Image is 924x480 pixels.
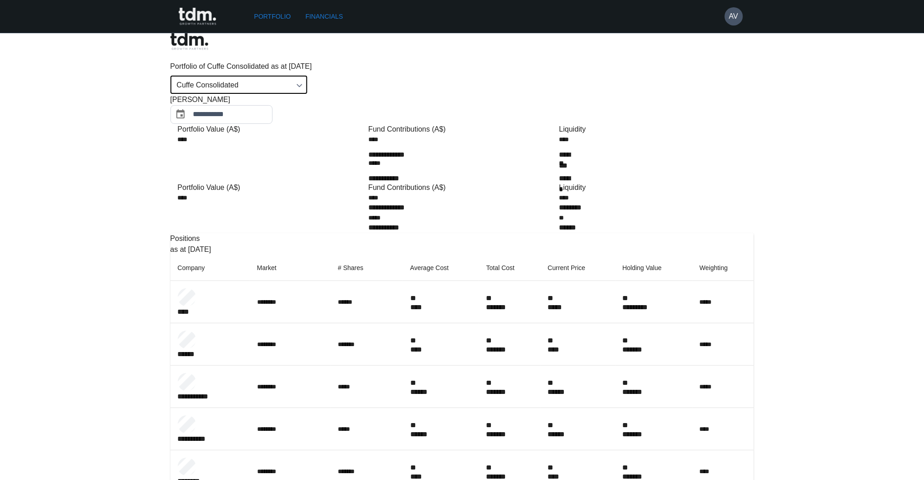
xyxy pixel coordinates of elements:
[725,7,743,26] button: AV
[403,255,479,281] th: Average Cost
[170,61,754,72] p: Portfolio of Cuffe Consolidated as at [DATE]
[479,255,541,281] th: Total Cost
[178,182,365,193] div: Portfolio Value (A$)
[170,94,231,105] span: [PERSON_NAME]
[330,255,403,281] th: # Shares
[178,124,365,135] div: Portfolio Value (A$)
[368,182,556,193] div: Fund Contributions (A$)
[559,182,747,193] div: Liquidity
[171,105,190,123] button: Choose date, selected date is Aug 31, 2025
[368,124,556,135] div: Fund Contributions (A$)
[250,255,331,281] th: Market
[541,255,615,281] th: Current Price
[170,255,250,281] th: Company
[729,11,738,22] h6: AV
[170,244,754,255] p: as at [DATE]
[170,76,307,94] div: Cuffe Consolidated
[692,255,754,281] th: Weighting
[615,255,692,281] th: Holding Value
[170,233,754,244] p: Positions
[251,8,295,25] a: Portfolio
[559,124,747,135] div: Liquidity
[302,8,346,25] a: Financials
